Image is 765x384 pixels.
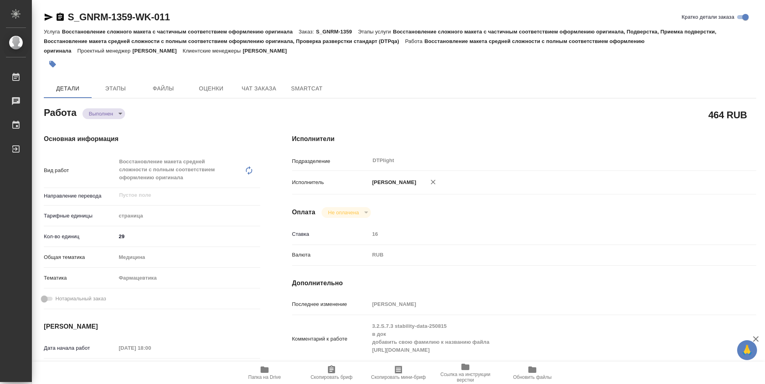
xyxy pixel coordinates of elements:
[86,110,116,117] button: Выполнен
[116,251,260,264] div: Медицина
[288,84,326,94] span: SmartCat
[369,319,718,357] textarea: 3.2.S.7.3 stability-data-250815 в док добавить свою фамилию к названию файла [URL][DOMAIN_NAME]
[192,84,230,94] span: Оценки
[292,178,369,186] p: Исполнитель
[292,300,369,308] p: Последнее изменение
[369,178,416,186] p: [PERSON_NAME]
[231,362,298,384] button: Папка на Drive
[292,251,369,259] p: Валюта
[49,84,87,94] span: Детали
[365,362,432,384] button: Скопировать мини-бриф
[118,190,241,200] input: Пустое поле
[68,12,170,22] a: S_GNRM-1359-WK-011
[424,173,442,191] button: Удалить исполнителя
[77,48,132,54] p: Проектный менеджер
[292,157,369,165] p: Подразделение
[44,55,61,73] button: Добавить тэг
[316,29,358,35] p: S_GNRM-1359
[322,207,371,218] div: Выполнен
[44,29,62,35] p: Услуга
[371,374,426,380] span: Скопировать мини-бриф
[292,230,369,238] p: Ставка
[682,13,734,21] span: Кратко детали заказа
[326,209,361,216] button: Не оплачена
[292,208,316,217] h4: Оплата
[182,48,243,54] p: Клиентские менеджеры
[44,12,53,22] button: Скопировать ссылку для ЯМессенджера
[405,38,425,44] p: Работа
[96,84,135,94] span: Этапы
[243,48,293,54] p: [PERSON_NAME]
[116,271,260,285] div: Фармацевтика
[44,233,116,241] p: Кол-во единиц
[82,108,125,119] div: Выполнен
[299,29,316,35] p: Заказ:
[116,342,186,354] input: Пустое поле
[133,48,183,54] p: [PERSON_NAME]
[116,209,260,223] div: страница
[44,134,260,144] h4: Основная информация
[248,374,281,380] span: Папка на Drive
[44,212,116,220] p: Тарифные единицы
[369,228,718,240] input: Пустое поле
[513,374,552,380] span: Обновить файлы
[737,340,757,360] button: 🙏
[44,167,116,174] p: Вид работ
[298,362,365,384] button: Скопировать бриф
[44,344,116,352] p: Дата начала работ
[358,29,393,35] p: Этапы услуги
[292,335,369,343] p: Комментарий к работе
[432,362,499,384] button: Ссылка на инструкции верстки
[144,84,182,94] span: Файлы
[62,29,298,35] p: Восстановление сложного макета с частичным соответствием оформлению оригинала
[55,295,106,303] span: Нотариальный заказ
[708,108,747,121] h2: 464 RUB
[310,374,352,380] span: Скопировать бриф
[55,12,65,22] button: Скопировать ссылку
[44,322,260,331] h4: [PERSON_NAME]
[44,274,116,282] p: Тематика
[499,362,566,384] button: Обновить файлы
[292,134,756,144] h4: Исполнители
[116,231,260,242] input: ✎ Введи что-нибудь
[44,105,76,119] h2: Работа
[437,372,494,383] span: Ссылка на инструкции верстки
[44,253,116,261] p: Общая тематика
[369,298,718,310] input: Пустое поле
[44,192,116,200] p: Направление перевода
[740,342,754,359] span: 🙏
[292,278,756,288] h4: Дополнительно
[369,248,718,262] div: RUB
[240,84,278,94] span: Чат заказа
